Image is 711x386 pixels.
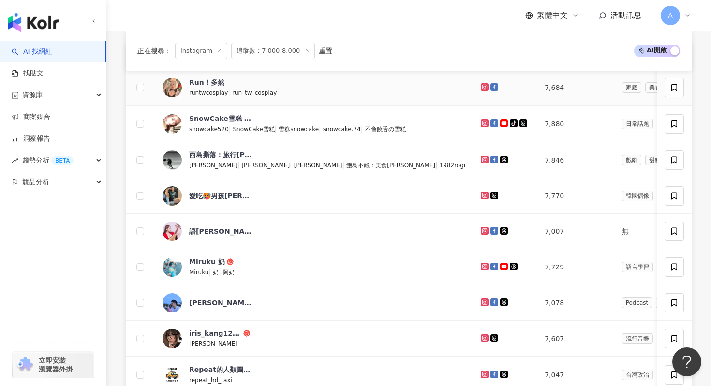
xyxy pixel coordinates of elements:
[622,119,653,129] span: 日常話題
[233,126,275,133] span: SnowCake雪糕
[672,347,701,376] iframe: Help Scout Beacon - Open
[656,297,693,308] span: 藝術與娛樂
[622,370,653,380] span: 台灣政治
[275,125,279,133] span: |
[163,293,465,312] a: KOL Avatar[PERSON_NAME]
[189,257,225,267] div: Miruku 奶
[189,150,252,160] div: 西島撕落：旅行[PERSON_NAME]
[294,162,342,169] span: [PERSON_NAME]
[537,285,614,321] td: 7,078
[537,70,614,106] td: 7,684
[189,162,237,169] span: [PERSON_NAME]
[610,11,641,20] span: 活動訊息
[51,156,74,165] div: BETA
[213,269,219,276] span: 奶
[8,13,59,32] img: logo
[290,161,294,169] span: |
[537,106,614,142] td: 7,880
[189,114,252,123] div: SnowCake雪糕 實況GoGo
[39,356,73,373] span: 立即安裝 瀏覽器外掛
[163,257,465,277] a: KOL AvatarMiruku 奶Miruku|奶|阿奶
[163,222,182,241] img: KOL Avatar
[208,268,213,276] span: |
[13,352,94,378] a: chrome extension立即安裝 瀏覽器外掛
[219,268,223,276] span: |
[223,269,235,276] span: 阿奶
[622,333,653,344] span: 流行音樂
[163,257,182,277] img: KOL Avatar
[163,77,465,98] a: KOL AvatarRun！多然runtwcosplay|run_tw_cosplay
[12,69,44,78] a: 找貼文
[645,82,665,93] span: 美食
[22,171,49,193] span: 競品分析
[622,262,653,272] span: 語言學習
[228,89,232,96] span: |
[163,114,465,134] a: KOL AvatarSnowCake雪糕 實況GoGosnowcake520|SnowCake雪糕|雪糕snowcake|snowcake.74|不會饒舌の雪糕
[232,89,277,96] span: run_tw_cosplay
[189,341,237,347] span: [PERSON_NAME]
[229,125,233,133] span: |
[537,214,614,249] td: 7,007
[440,162,466,169] span: 1982rogi
[622,191,653,201] span: 韓國偶像
[622,82,641,93] span: 家庭
[537,178,614,214] td: 7,770
[622,155,641,165] span: 戲劇
[22,149,74,171] span: 趨勢分析
[22,84,43,106] span: 資源庫
[323,126,361,133] span: snowcake.74
[163,222,465,241] a: KOL Avatar語[PERSON_NAME]? ????
[319,125,323,133] span: |
[189,269,208,276] span: Miruku
[189,126,229,133] span: snowcake520
[189,89,228,96] span: runtwcosplay
[361,125,365,133] span: |
[163,329,182,348] img: KOL Avatar
[537,321,614,357] td: 7,607
[189,365,252,374] div: Repeat的人類圖計程車
[137,47,171,55] span: 正在搜尋 ：
[163,150,182,170] img: KOL Avatar
[189,77,224,87] div: Run！多然
[12,112,50,122] a: 商案媒合
[668,10,673,21] span: A
[537,249,614,285] td: 7,729
[163,293,182,312] img: KOL Avatar
[346,162,435,169] span: 飽島不藏：美食[PERSON_NAME]
[365,126,406,133] span: 不會饒舌の雪糕
[163,186,182,206] img: KOL Avatar
[622,297,652,308] span: Podcast
[645,155,665,165] span: 甜點
[279,126,319,133] span: 雪糕snowcake
[12,134,50,144] a: 洞察報告
[189,377,232,384] span: repeat_hd_taxi
[189,226,252,236] div: 語[PERSON_NAME]? ????
[12,47,52,57] a: searchAI 找網紅
[163,78,182,97] img: KOL Avatar
[163,186,465,206] a: KOL Avatar愛吃🥵男孩[PERSON_NAME]
[237,161,242,169] span: |
[319,47,332,55] div: 重置
[342,161,347,169] span: |
[163,365,465,385] a: KOL AvatarRepeat的人類圖計程車repeat_hd_taxi
[175,43,227,59] span: Instagram
[163,114,182,134] img: KOL Avatar
[241,162,290,169] span: [PERSON_NAME]
[163,365,182,385] img: KOL Avatar
[189,298,252,308] div: [PERSON_NAME]
[163,328,465,349] a: KOL Avatariris_kang1213[PERSON_NAME]
[435,161,440,169] span: |
[231,43,315,59] span: 追蹤數：7,000-8,000
[189,328,241,338] div: iris_kang1213
[15,357,34,372] img: chrome extension
[189,191,252,201] div: 愛吃🥵男孩[PERSON_NAME]
[12,157,18,164] span: rise
[537,142,614,178] td: 7,846
[163,150,465,170] a: KOL Avatar西島撕落：旅行[PERSON_NAME][PERSON_NAME]|[PERSON_NAME]|[PERSON_NAME]|飽島不藏：美食[PERSON_NAME]|1982...
[537,10,568,21] span: 繁體中文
